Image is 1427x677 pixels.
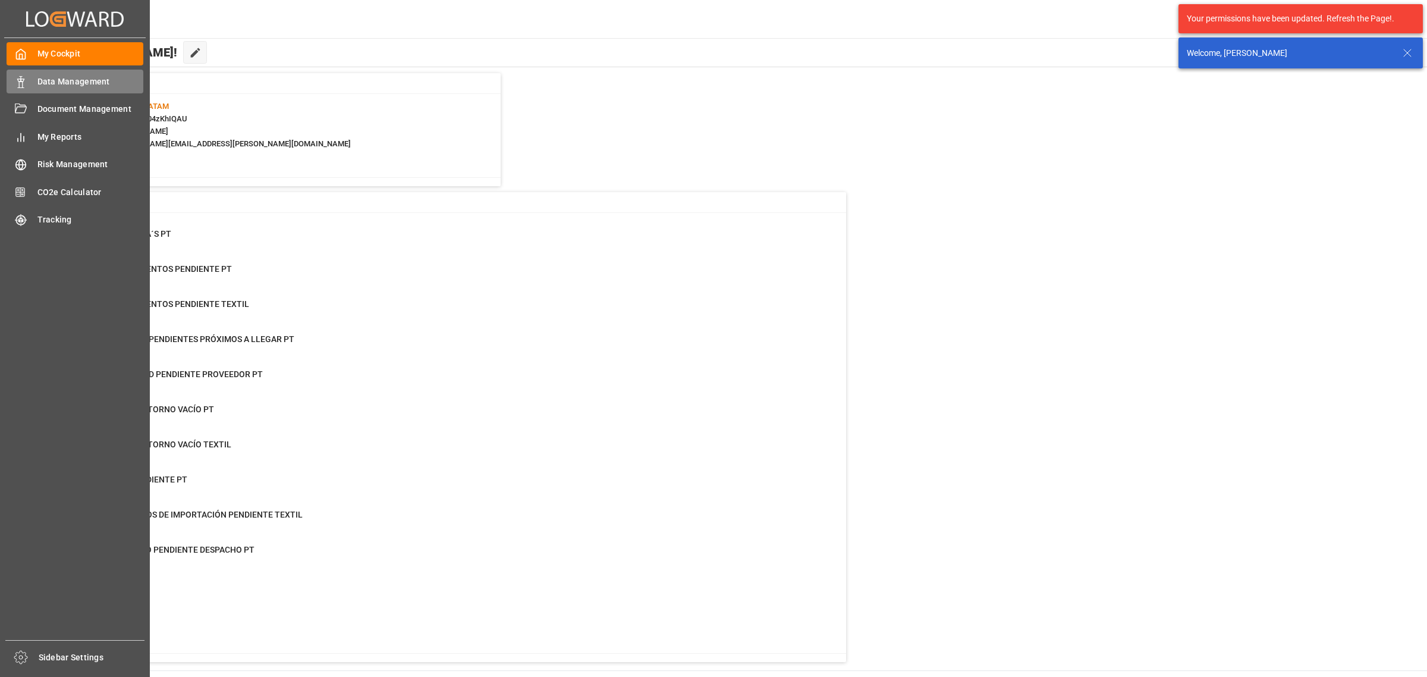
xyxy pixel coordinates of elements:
[7,70,143,93] a: Data Management
[39,651,145,664] span: Sidebar Settings
[61,368,831,393] a: 59DISPONIBILIDAD PENDIENTE PROVEEDOR PTPurchase Orders
[37,186,144,199] span: CO2e Calculator
[91,545,254,554] span: PAGADOS PERO PENDIENTE DESPACHO PT
[61,403,831,428] a: 0PENDIENTE RETORNO VACÍO PTFinal Delivery
[37,131,144,143] span: My Reports
[91,299,249,309] span: ENVIO DOCUMENTOS PENDIENTE TEXTIL
[61,333,831,358] a: 179DOCUMENTOS PENDIENTES PRÓXIMOS A LLEGAR PTPurchase Orders
[37,158,144,171] span: Risk Management
[7,98,143,121] a: Document Management
[61,263,831,288] a: 0ENVIO DOCUMENTOS PENDIENTE PTPurchase Orders
[61,509,831,534] a: 113PAGO DERECHOS DE IMPORTACIÓN PENDIENTE TEXTILFinal Delivery
[91,264,232,274] span: ENVIO DOCUMENTOS PENDIENTE PT
[7,125,143,148] a: My Reports
[1187,12,1406,25] div: Your permissions have been updated. Refresh the Page!.
[37,48,144,60] span: My Cockpit
[91,440,231,449] span: PENDIENTE RETORNO VACÍO TEXTIL
[61,579,831,604] a: 5BL RELEASEFinal Delivery
[91,405,214,414] span: PENDIENTE RETORNO VACÍO PT
[91,369,263,379] span: DISPONIBILIDAD PENDIENTE PROVEEDOR PT
[106,139,351,148] span: : [PERSON_NAME][EMAIL_ADDRESS][PERSON_NAME][DOMAIN_NAME]
[7,180,143,203] a: CO2e Calculator
[61,228,831,253] a: 10CAMBIO DE ETA´S PTContainer Schema
[7,153,143,176] a: Risk Management
[61,298,831,323] a: 8ENVIO DOCUMENTOS PENDIENTE TEXTILPurchase Orders
[37,103,144,115] span: Document Management
[37,214,144,226] span: Tracking
[61,438,831,463] a: 0PENDIENTE RETORNO VACÍO TEXTILFinal Delivery
[91,510,303,519] span: PAGO DERECHOS DE IMPORTACIÓN PENDIENTE TEXTIL
[1187,47,1391,59] div: Welcome, [PERSON_NAME]
[7,42,143,65] a: My Cockpit
[91,334,294,344] span: DOCUMENTOS PENDIENTES PRÓXIMOS A LLEGAR PT
[37,76,144,88] span: Data Management
[61,544,831,569] a: 6PAGADOS PERO PENDIENTE DESPACHO PTFinal Delivery
[61,474,831,499] a: 0ENTREGA PENDIENTE PTFinal Delivery
[7,208,143,231] a: Tracking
